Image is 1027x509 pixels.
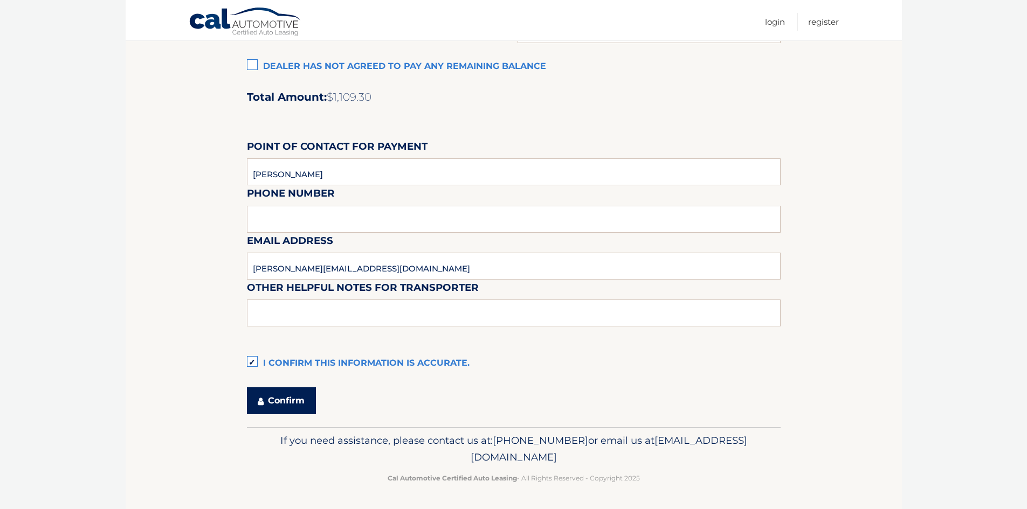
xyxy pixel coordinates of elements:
[247,90,781,104] h2: Total Amount:
[388,474,517,482] strong: Cal Automotive Certified Auto Leasing
[493,434,588,447] span: [PHONE_NUMBER]
[247,353,781,374] label: I confirm this information is accurate.
[247,138,428,158] label: Point of Contact for Payment
[327,90,371,103] span: $1,109.30
[247,56,781,78] label: Dealer has not agreed to pay any remaining balance
[254,432,774,466] p: If you need assistance, please contact us at: or email us at
[247,280,479,299] label: Other helpful notes for transporter
[247,387,316,414] button: Confirm
[254,472,774,484] p: - All Rights Reserved - Copyright 2025
[765,13,785,31] a: Login
[808,13,839,31] a: Register
[247,233,333,253] label: Email Address
[189,7,302,38] a: Cal Automotive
